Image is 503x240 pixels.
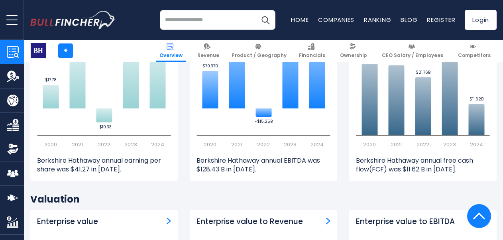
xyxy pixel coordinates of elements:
a: Overview [156,40,186,62]
a: Product / Geography [228,40,290,62]
text: 2022 [98,141,110,148]
span: Product / Geography [232,52,287,59]
a: Go to homepage [30,11,116,29]
p: Berkshire Hathaway annual EBITDA was $128.43 B in [DATE]. [196,156,330,174]
a: Companies [318,16,354,24]
img: BRK-B logo [31,43,46,58]
text: $17.78 [45,77,57,83]
span: CEO Salary / Employees [382,52,443,59]
text: -$15.25B [255,118,273,124]
a: + [58,43,73,58]
text: 2023 [284,141,297,148]
a: Login [465,10,497,30]
img: Ownership [7,143,19,155]
text: 2020 [204,141,216,148]
a: Register [427,16,455,24]
p: Berkshire Hathaway annual earning per share was $41.27 in [DATE]. [37,156,171,174]
text: 2021 [72,141,83,148]
a: Financials [295,40,329,62]
a: Competitors [454,40,494,62]
text: 2023 [124,141,137,148]
text: 2024 [470,141,483,148]
text: $11.62B [470,96,483,102]
text: 2023 [443,141,456,148]
a: Enterprise value to Revenue [326,217,330,224]
text: 2022 [257,141,270,148]
span: Financials [299,52,325,59]
text: 2024 [151,141,164,148]
a: Enterprise value [167,217,171,224]
h3: Enterprise value [37,217,98,227]
text: 2020 [44,141,57,148]
a: Home [291,16,308,24]
a: Revenue [194,40,223,62]
text: 2020 [363,141,376,148]
img: bullfincher logo [30,11,116,29]
h3: Enterprise value to Revenue [196,217,303,227]
a: Ownership [336,40,371,62]
text: $70.37B [202,63,218,69]
a: Ranking [364,16,391,24]
text: 2022 [417,141,429,148]
text: -$10.33 [97,124,112,130]
span: Overview [159,52,183,59]
text: 2024 [310,141,324,148]
span: Competitors [458,52,491,59]
text: 2021 [391,141,402,148]
span: Revenue [197,52,219,59]
h2: Valuation [30,193,497,205]
text: 2021 [231,141,242,148]
p: Berkshire Hathaway annual free cash flow(FCF) was $11.62 B in [DATE]. [356,156,490,174]
text: $21.76B [416,69,430,75]
span: Ownership [340,52,367,59]
a: CEO Salary / Employees [378,40,447,62]
button: Search [255,10,275,30]
a: Blog [401,16,417,24]
h3: Enterprise value to EBITDA [356,217,455,227]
